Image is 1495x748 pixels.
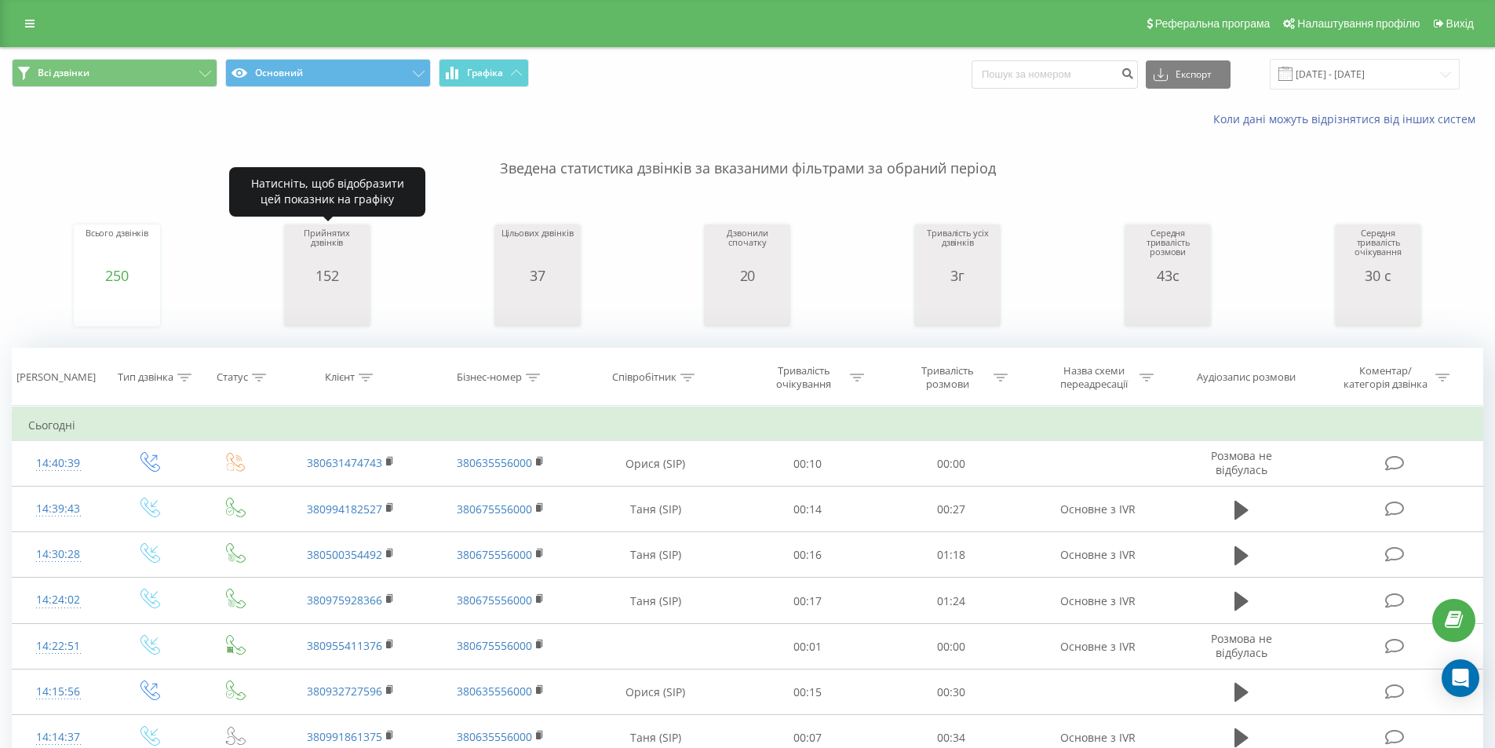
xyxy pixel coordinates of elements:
[457,455,532,470] a: 380635556000
[457,547,532,562] a: 380675556000
[937,548,965,563] font: 01:18
[937,502,965,516] font: 00:27
[307,547,382,562] a: 380500354492
[972,60,1138,89] input: Пошук за номером
[500,159,996,177] font: Зведена статистика дзвінків за вказаними фільтрами за обраний період
[315,266,338,285] font: 152
[457,370,522,385] font: Бізнес-номер
[36,546,80,561] font: 14:30:28
[307,455,382,470] a: 380631474743
[793,639,822,654] font: 00:01
[937,684,965,699] font: 00:30
[630,593,681,608] font: Таня (SIP)
[16,370,96,385] font: [PERSON_NAME]
[1446,17,1474,30] font: Вихід
[1060,639,1136,654] font: Основне з IVR
[36,592,80,607] font: 14:24:02
[625,456,685,471] font: Орися (SIP)
[457,729,532,744] font: 380635556000
[1442,659,1479,697] div: Відкрити Intercom Messenger
[457,684,532,699] a: 380635556000
[457,638,532,653] a: 380675556000
[28,418,75,432] font: Сьогодні
[501,227,574,239] font: Цільових дзвінків
[36,684,80,699] font: 14:15:56
[307,729,382,744] a: 380991861375
[12,59,217,87] button: Всі дзвінки
[1060,502,1136,516] font: Основне з IVR
[105,266,128,285] font: 250
[36,638,80,653] font: 14:22:51
[1297,17,1420,30] font: Налаштування профілю
[630,548,681,563] font: Таня (SIP)
[1060,730,1136,745] font: Основне з IVR
[307,684,382,699] a: 380932727596
[776,363,831,391] font: Тривалість очікування
[1197,370,1296,385] font: Аудіозапис розмови
[612,370,676,385] font: Співробітник
[937,639,965,654] font: 00:00
[740,266,756,285] font: 20
[118,370,173,385] font: Тип дзвінка
[325,370,355,385] font: Клієнт
[1176,68,1212,81] font: Експорт
[793,684,822,699] font: 00:15
[1355,227,1402,257] font: Середня тривалість очікування
[1211,448,1272,477] font: Розмова не відбулась
[217,370,248,385] font: Статус
[307,638,382,653] a: 380955411376
[530,266,545,285] font: 37
[36,729,80,744] font: 14:14:37
[86,227,148,239] font: Всього дзвінків
[307,593,382,608] a: 380975928366
[38,66,89,79] font: Всі дзвінки
[630,502,681,516] font: Таня (SIP)
[304,227,350,248] font: Прийнятих дзвінків
[229,167,425,217] div: Натисніть, щоб відобразити цей показник на графіку
[937,456,965,471] font: 00:00
[630,730,681,745] font: Таня (SIP)
[921,363,974,391] font: Тривалість розмови
[937,593,965,608] font: 01:24
[793,456,822,471] font: 00:10
[625,684,685,699] font: Орися (SIP)
[307,502,382,516] a: 380994182527
[950,266,964,285] font: 3г
[255,66,303,79] font: Основний
[457,502,532,516] a: 380675556000
[1157,266,1179,285] font: 43с
[1155,17,1271,30] font: Реферальна програма
[467,66,503,79] font: Графіка
[1344,363,1428,391] font: Коментар/категорія дзвінка
[937,730,965,745] font: 00:34
[225,59,431,87] button: Основний
[36,455,80,470] font: 14:40:39
[1213,111,1475,126] font: Коли дані можуть відрізнятися від інших систем
[36,501,80,516] font: 14:39:43
[793,502,822,516] font: 00:14
[1213,111,1483,126] a: Коли дані можуть відрізнятися від інших систем
[927,227,988,248] font: Тривалість усіх дзвінків
[439,59,529,87] button: Графіка
[457,593,532,608] a: 380675556000
[1060,363,1128,391] font: Назва схеми переадресації
[727,227,768,248] font: Дзвонили спочатку
[793,548,822,563] font: 00:16
[1146,60,1231,89] button: Експорт
[1211,631,1272,660] font: Розмова не відбулась
[793,730,822,745] font: 00:07
[1365,266,1391,285] font: 30 с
